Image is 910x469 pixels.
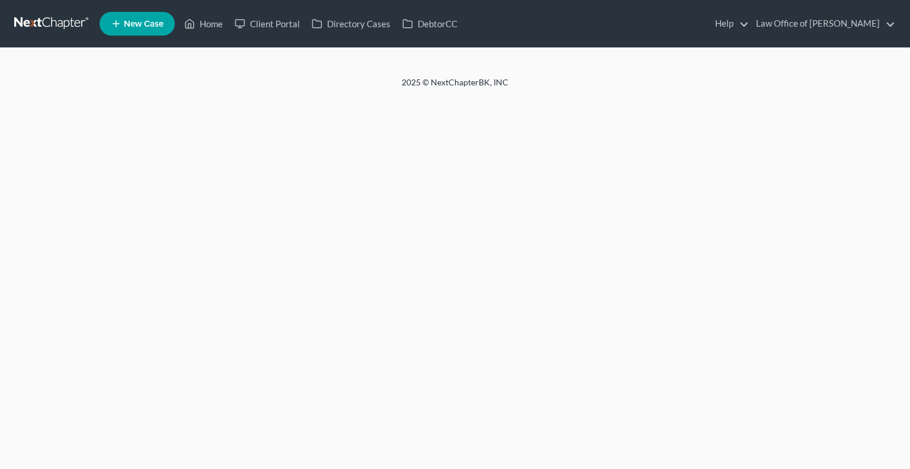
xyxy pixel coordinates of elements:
a: Law Office of [PERSON_NAME] [750,13,895,34]
a: Home [178,13,229,34]
new-legal-case-button: New Case [100,12,175,36]
a: DebtorCC [396,13,463,34]
a: Help [709,13,749,34]
a: Directory Cases [306,13,396,34]
a: Client Portal [229,13,306,34]
div: 2025 © NextChapterBK, INC [117,76,793,98]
